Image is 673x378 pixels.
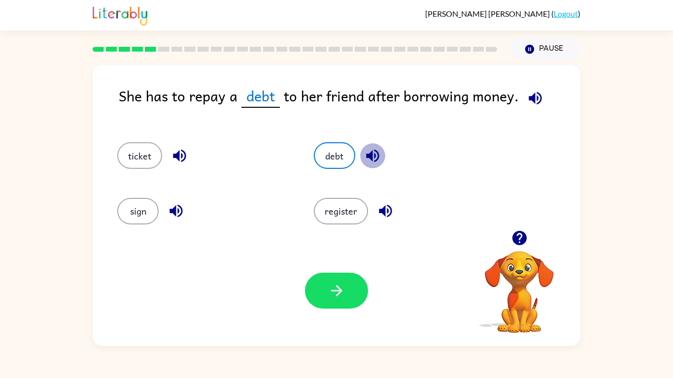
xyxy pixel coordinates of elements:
[425,9,580,18] div: ( )
[117,142,162,169] button: ticket
[470,236,569,334] video: Your browser must support playing .mp4 files to use Literably. Please try using another browser.
[425,9,551,18] span: [PERSON_NAME] [PERSON_NAME]
[117,198,159,224] button: sign
[314,142,355,169] button: debt
[554,9,578,18] a: Logout
[314,198,368,224] button: register
[119,85,580,123] div: She has to repay a to her friend after borrowing money.
[509,38,580,61] button: Pause
[241,85,280,108] span: debt
[93,4,147,26] img: Literably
